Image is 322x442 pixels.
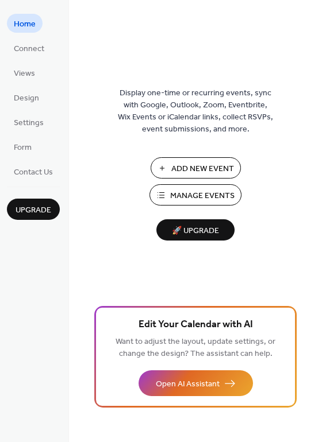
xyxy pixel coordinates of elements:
[14,142,32,154] span: Form
[116,334,275,362] span: Want to adjust the layout, update settings, or change the design? The assistant can help.
[156,219,235,241] button: 🚀 Upgrade
[7,88,46,107] a: Design
[16,204,51,216] span: Upgrade
[151,157,241,179] button: Add New Event
[139,370,253,396] button: Open AI Assistant
[156,378,220,390] span: Open AI Assistant
[14,68,35,80] span: Views
[139,317,253,333] span: Edit Your Calendar with AI
[7,113,51,131] a: Settings
[7,14,43,33] a: Home
[170,190,235,202] span: Manage Events
[149,184,241,206] button: Manage Events
[14,43,44,55] span: Connect
[7,63,42,82] a: Views
[14,117,44,129] span: Settings
[171,163,234,175] span: Add New Event
[14,166,53,179] span: Contact Us
[163,223,228,239] span: 🚀 Upgrade
[7,162,60,181] a: Contact Us
[7,199,60,220] button: Upgrade
[118,87,273,135] span: Display one-time or recurring events, sync with Google, Outlook, Zoom, Eventbrite, Wix Events or ...
[7,38,51,57] a: Connect
[7,137,39,156] a: Form
[14,18,36,30] span: Home
[14,92,39,104] span: Design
